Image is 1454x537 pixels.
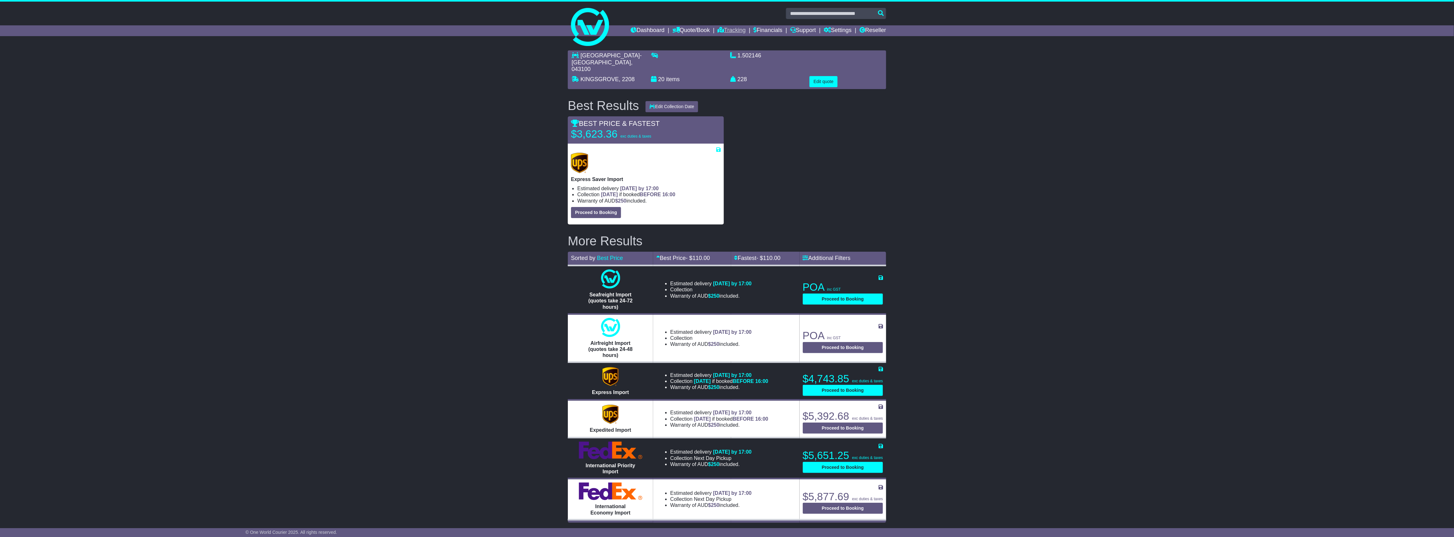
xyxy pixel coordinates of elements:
[601,192,618,197] span: [DATE]
[708,422,720,428] span: $
[590,427,631,433] span: Expedited Import
[670,461,752,467] li: Warranty of AUD included.
[245,530,337,535] span: © One World Courier 2025. All rights reserved.
[711,422,720,428] span: 250
[670,287,752,293] li: Collection
[737,52,761,59] span: 1.502146
[577,198,721,204] li: Warranty of AUD included.
[803,294,883,305] button: Proceed to Booking
[579,482,642,500] img: FedEx Express: International Economy Import
[592,390,629,395] span: Express Import
[711,293,720,299] span: 250
[803,385,883,396] button: Proceed to Booking
[646,101,698,112] button: Edit Collection Date
[571,255,595,261] span: Sorted by
[619,76,635,82] span: , 2208
[602,405,618,424] img: UPS (new): Expedited Import
[666,76,680,82] span: items
[756,255,781,261] span: - $
[571,128,651,140] p: $3,623.36
[824,25,852,36] a: Settings
[711,341,720,347] span: 250
[803,329,883,342] p: POA
[713,410,752,415] span: [DATE] by 17:00
[571,176,721,182] p: Express Saver Import
[790,25,816,36] a: Support
[670,293,752,299] li: Warranty of AUD included.
[803,423,883,434] button: Proceed to Booking
[755,378,768,384] span: 16:00
[708,341,720,347] span: $
[670,372,768,378] li: Estimated delivery
[640,192,661,197] span: BEFORE
[620,134,651,139] span: exc duties & taxes
[694,456,731,461] span: Next Day Pickup
[670,422,768,428] li: Warranty of AUD included.
[565,99,642,113] div: Best Results
[803,342,883,353] button: Proceed to Booking
[620,186,659,191] span: [DATE] by 17:00
[631,25,665,36] a: Dashboard
[852,379,883,383] span: exc duties & taxes
[601,269,620,288] img: One World Courier: Seafreight Import (quotes take 24-72 hours)
[670,281,752,287] li: Estimated delivery
[694,378,711,384] span: [DATE]
[708,502,720,508] span: $
[711,462,720,467] span: 250
[686,255,710,261] span: - $
[708,385,720,390] span: $
[803,410,883,423] p: $5,392.68
[670,378,768,384] li: Collection
[755,416,768,422] span: 16:00
[670,496,752,502] li: Collection
[670,384,768,390] li: Warranty of AUD included.
[579,442,642,459] img: FedEx Express: International Priority Import
[827,336,841,340] span: inc GST
[711,502,720,508] span: 250
[618,198,626,204] span: 250
[694,416,768,422] span: if booked
[662,192,675,197] span: 16:00
[852,456,883,460] span: exc duties & taxes
[670,502,752,508] li: Warranty of AUD included.
[713,372,752,378] span: [DATE] by 17:00
[708,462,720,467] span: $
[588,292,633,309] span: Seafreight Import (quotes take 24-72 hours)
[670,410,768,416] li: Estimated delivery
[803,281,883,294] p: POA
[572,52,642,66] span: [GEOGRAPHIC_DATA]-[GEOGRAPHIC_DATA]
[581,76,619,82] span: KINGSGROVE
[602,367,618,386] img: UPS (new): Express Import
[718,25,746,36] a: Tracking
[733,378,754,384] span: BEFORE
[670,329,752,335] li: Estimated delivery
[670,490,752,496] li: Estimated delivery
[754,25,782,36] a: Financials
[694,416,711,422] span: [DATE]
[615,198,626,204] span: $
[694,378,768,384] span: if booked
[708,293,720,299] span: $
[588,340,633,358] span: Airfreight Import (quotes take 24-48 hours)
[658,76,665,82] span: 20
[601,192,675,197] span: if booked
[803,490,883,503] p: $5,877.69
[713,449,752,455] span: [DATE] by 17:00
[670,449,752,455] li: Estimated delivery
[571,120,660,127] span: BEST PRICE & FASTEST
[571,153,588,173] img: UPS (new): Express Saver Import
[713,490,752,496] span: [DATE] by 17:00
[803,503,883,514] button: Proceed to Booking
[601,318,620,337] img: One World Courier: Airfreight Import (quotes take 24-48 hours)
[713,281,752,286] span: [DATE] by 17:00
[577,185,721,191] li: Estimated delivery
[571,207,621,218] button: Proceed to Booking
[568,234,886,248] h2: More Results
[711,385,720,390] span: 250
[694,496,731,502] span: Next Day Pickup
[852,416,883,421] span: exc duties & taxes
[737,76,747,82] span: 228
[597,255,623,261] a: Best Price
[670,416,768,422] li: Collection
[803,255,851,261] a: Additional Filters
